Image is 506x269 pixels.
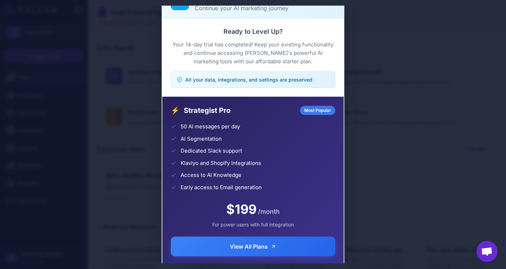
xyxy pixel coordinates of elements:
[181,147,242,155] span: Dedicated Slack support
[181,171,241,179] span: Access to AI Knowledge
[230,242,268,251] span: View All Plans
[181,123,240,131] span: 50 AI messages per day
[171,237,335,256] button: View All Plans
[184,105,296,116] span: Strategist Pro
[171,105,180,116] span: ⚡
[476,241,498,262] div: Open chat
[300,106,335,115] div: Most Popular
[181,184,262,192] span: Early access to Email generation
[195,4,335,12] p: Continue your AI marketing journey
[185,76,312,83] span: All your data, integrations, and settings are preserved
[181,135,222,143] span: AI Segmentation
[258,207,280,216] span: /month
[171,221,335,228] div: For power users with full integration
[226,200,257,219] span: $199
[181,159,261,167] span: Klaviyo and Shopify Integrations
[171,40,335,66] p: Your 14-day trial has completed! Keep your existing functionality and continue accessing [PERSON_...
[171,27,335,36] h3: Ready to Level Up?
